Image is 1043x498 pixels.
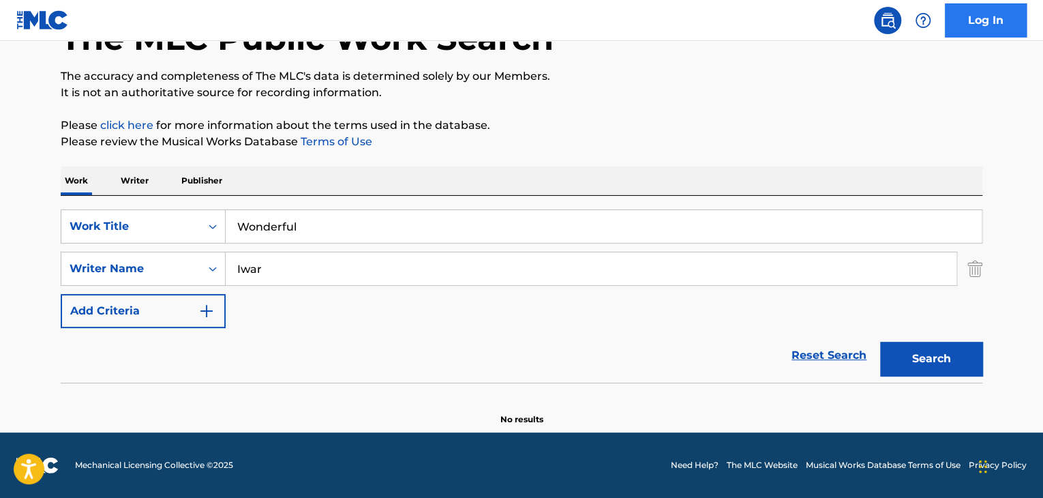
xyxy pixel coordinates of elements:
[785,340,873,370] a: Reset Search
[61,68,982,85] p: The accuracy and completeness of The MLC's data is determined solely by our Members.
[671,459,719,471] a: Need Help?
[198,303,215,319] img: 9d2ae6d4665cec9f34b9.svg
[16,10,69,30] img: MLC Logo
[100,119,153,132] a: click here
[945,3,1027,38] a: Log In
[909,7,937,34] div: Help
[969,459,1027,471] a: Privacy Policy
[298,135,372,148] a: Terms of Use
[61,166,92,195] p: Work
[806,459,961,471] a: Musical Works Database Terms of Use
[177,166,226,195] p: Publisher
[915,12,931,29] img: help
[61,85,982,101] p: It is not an authoritative source for recording information.
[727,459,798,471] a: The MLC Website
[879,12,896,29] img: search
[61,117,982,134] p: Please for more information about the terms used in the database.
[979,446,987,487] div: Drag
[975,433,1043,498] iframe: Chat Widget
[874,7,901,34] a: Public Search
[500,397,543,426] p: No results
[70,218,192,235] div: Work Title
[967,252,982,286] img: Delete Criterion
[75,459,233,471] span: Mechanical Licensing Collective © 2025
[61,294,226,328] button: Add Criteria
[61,134,982,150] p: Please review the Musical Works Database
[61,209,982,383] form: Search Form
[16,457,59,473] img: logo
[70,261,192,277] div: Writer Name
[880,342,982,376] button: Search
[117,166,153,195] p: Writer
